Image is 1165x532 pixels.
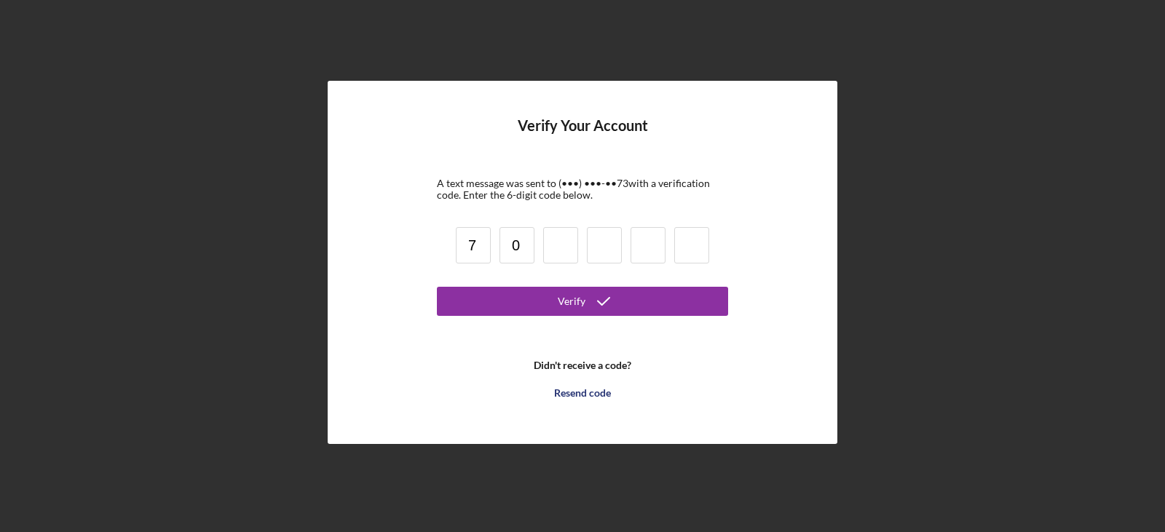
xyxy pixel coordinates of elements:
button: Verify [437,287,728,316]
div: Verify [558,287,585,316]
button: Resend code [437,378,728,408]
b: Didn't receive a code? [534,360,631,371]
div: Resend code [554,378,611,408]
h4: Verify Your Account [518,117,648,156]
div: A text message was sent to (•••) •••-•• 73 with a verification code. Enter the 6-digit code below. [437,178,728,201]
